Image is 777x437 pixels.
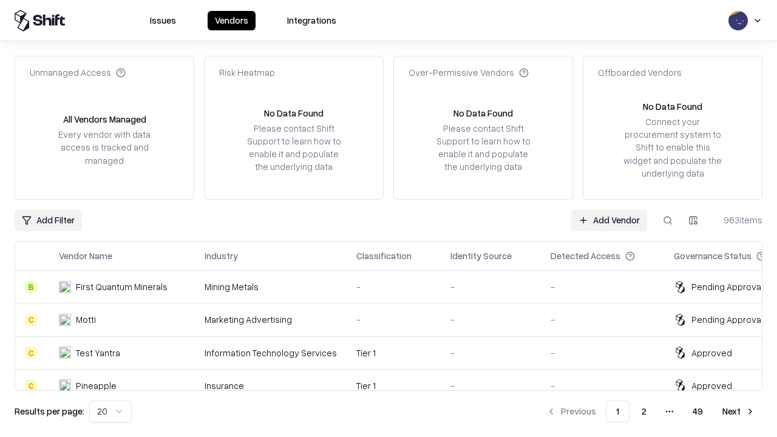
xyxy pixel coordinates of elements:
div: Motti [76,313,96,326]
div: Risk Heatmap [219,66,275,79]
img: Motti [59,314,71,326]
button: Add Filter [15,209,82,231]
div: B [25,281,37,293]
div: First Quantum Minerals [76,280,168,293]
div: Classification [356,249,412,262]
div: - [450,347,531,359]
button: 2 [632,401,656,422]
div: Tier 1 [356,347,431,359]
div: - [450,313,531,326]
div: Information Technology Services [205,347,337,359]
p: Results per page: [15,405,84,418]
div: C [25,379,37,391]
div: - [356,280,431,293]
div: No Data Found [264,107,324,120]
div: Pending Approval [691,313,763,326]
div: Vendor Name [59,249,112,262]
img: First Quantum Minerals [59,281,71,293]
div: Please contact Shift Support to learn how to enable it and populate the underlying data [243,122,344,174]
button: Next [715,401,762,422]
div: 963 items [714,214,762,226]
div: Industry [205,249,238,262]
div: Governance Status [674,249,752,262]
div: Offboarded Vendors [598,66,682,79]
div: Approved [691,347,732,359]
div: - [450,379,531,392]
div: - [551,379,654,392]
button: Integrations [280,11,344,30]
button: 49 [683,401,713,422]
div: No Data Found [453,107,513,120]
div: Connect your procurement system to Shift to enable this widget and populate the underlying data [622,115,723,180]
div: - [551,347,654,359]
div: Identity Source [450,249,512,262]
a: Add Vendor [571,209,647,231]
div: C [25,347,37,359]
div: - [551,313,654,326]
nav: pagination [539,401,762,422]
div: Mining Metals [205,280,337,293]
button: Issues [143,11,183,30]
div: - [450,280,531,293]
div: Approved [691,379,732,392]
div: Pending Approval [691,280,763,293]
button: 1 [606,401,629,422]
div: No Data Found [643,100,702,113]
div: Unmanaged Access [30,66,126,79]
img: Pineapple [59,379,71,391]
div: - [356,313,431,326]
div: C [25,314,37,326]
div: Please contact Shift Support to learn how to enable it and populate the underlying data [433,122,534,174]
div: Detected Access [551,249,620,262]
div: - [551,280,654,293]
button: Vendors [208,11,256,30]
div: Marketing Advertising [205,313,337,326]
img: Test Yantra [59,347,71,359]
div: Test Yantra [76,347,120,359]
div: Pineapple [76,379,117,392]
div: Insurance [205,379,337,392]
div: All Vendors Managed [63,113,146,126]
div: Tier 1 [356,379,431,392]
div: Over-Permissive Vendors [409,66,529,79]
div: Every vendor with data access is tracked and managed [54,128,155,166]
